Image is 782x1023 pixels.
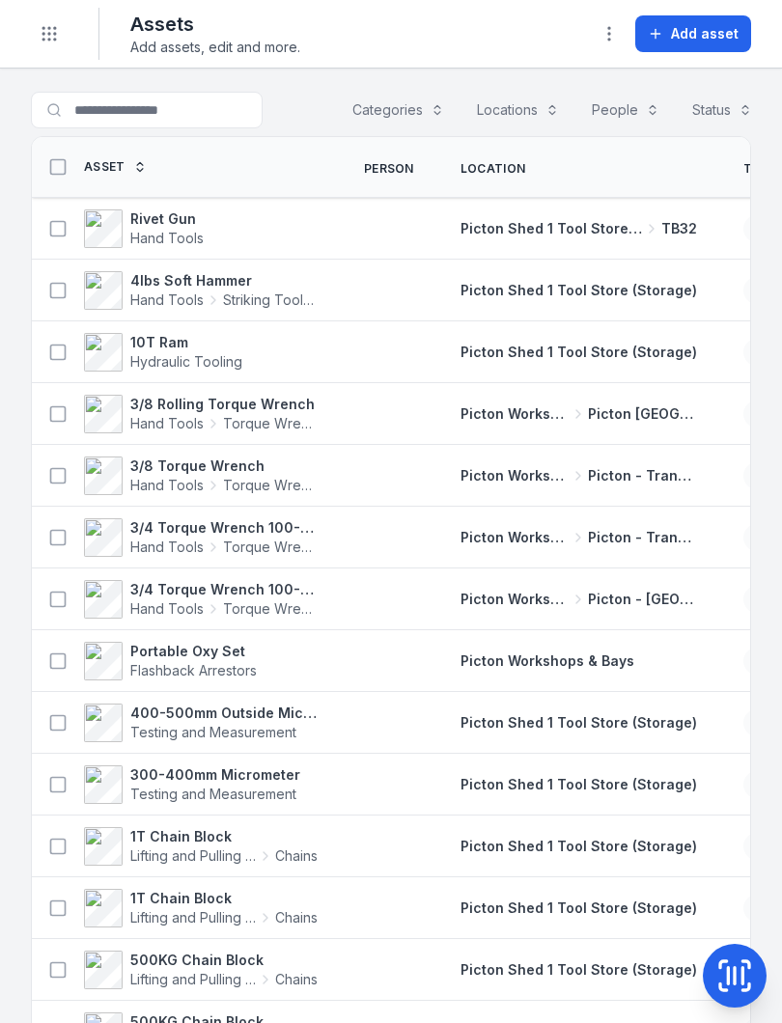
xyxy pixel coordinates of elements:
a: 3/4 Torque Wrench 100-600 ft/lbs 0320601267Hand ToolsTorque Wrench [84,518,318,557]
h2: Assets [130,11,300,38]
strong: 3/4 Torque Wrench 100-600 ft/lbs 447 [130,580,318,599]
span: Lifting and Pulling Tools [130,846,256,866]
span: Torque Wrench [223,414,318,433]
span: Testing and Measurement [130,724,296,740]
strong: 400-500mm Outside Micrometer [130,704,318,723]
a: Portable Oxy SetFlashback Arrestors [84,642,257,680]
span: Flashback Arrestors [130,662,257,678]
strong: 4lbs Soft Hammer [130,271,318,290]
span: Torque Wrench [223,538,318,557]
a: Picton Workshops & BaysPicton - Transmission Bay [461,528,697,547]
button: Locations [464,92,572,128]
a: Picton Shed 1 Tool Store (Storage) [461,837,697,856]
span: Picton Workshops & Bays [461,528,570,547]
button: Toggle navigation [31,15,68,52]
span: Hand Tools [130,538,204,557]
strong: 3/4 Torque Wrench 100-600 ft/lbs 0320601267 [130,518,318,538]
strong: Rivet Gun [130,209,204,229]
a: 3/4 Torque Wrench 100-600 ft/lbs 447Hand ToolsTorque Wrench [84,580,318,619]
a: Picton Workshops & BaysPicton - [GEOGRAPHIC_DATA] [461,590,697,609]
span: Picton - Transmission Bay [588,528,697,547]
span: Asset [84,159,126,175]
strong: 1T Chain Block [130,889,318,908]
span: Hand Tools [130,290,204,310]
span: Location [461,161,525,177]
a: Picton Shed 1 Tool Store (Storage) [461,775,697,794]
a: Rivet GunHand Tools [84,209,204,248]
a: Picton Workshops & BaysPicton - Transmission Bay [461,466,697,485]
span: Hand Tools [130,230,204,246]
span: Testing and Measurement [130,786,296,802]
a: Picton Workshops & BaysPicton [GEOGRAPHIC_DATA] [461,404,697,424]
span: Picton Workshops & Bays [461,590,570,609]
strong: 3/8 Rolling Torque Wrench [130,395,318,414]
strong: 500KG Chain Block [130,951,318,970]
span: Hydraulic Tooling [130,353,242,370]
span: Chains [275,970,318,989]
span: Picton Shed 1 Tool Store (Storage) [461,282,697,298]
span: Picton - [GEOGRAPHIC_DATA] [588,590,697,609]
span: Add assets, edit and more. [130,38,300,57]
a: 3/8 Torque WrenchHand ToolsTorque Wrench [84,456,318,495]
a: Picton Shed 1 Tool Store (Storage) [461,713,697,733]
span: Lifting and Pulling Tools [130,970,256,989]
span: Hand Tools [130,599,204,619]
span: Picton Shed 1 Tool Store (Storage) [461,961,697,978]
a: 300-400mm MicrometerTesting and Measurement [84,765,300,804]
span: Striking Tools / Hammers [223,290,318,310]
span: Picton Shed 1 Tool Store (Storage) [461,219,642,238]
span: Picton Shed 1 Tool Store (Storage) [461,838,697,854]
button: People [579,92,672,128]
span: Picton Workshops & Bays [461,652,634,669]
span: Chains [275,846,318,866]
span: Picton [GEOGRAPHIC_DATA] [588,404,697,424]
span: Picton Shed 1 Tool Store (Storage) [461,714,697,731]
strong: Portable Oxy Set [130,642,257,661]
span: TB32 [661,219,697,238]
a: Picton Workshops & Bays [461,651,634,671]
span: Picton Workshops & Bays [461,404,570,424]
a: Picton Shed 1 Tool Store (Storage) [461,281,697,300]
a: 500KG Chain BlockLifting and Pulling ToolsChains [84,951,318,989]
span: Person [364,161,414,177]
a: 1T Chain BlockLifting and Pulling ToolsChains [84,889,318,927]
a: Picton Shed 1 Tool Store (Storage)TB32 [461,219,697,238]
a: Picton Shed 1 Tool Store (Storage) [461,960,697,980]
span: Picton Workshops & Bays [461,466,570,485]
strong: 10T Ram [130,333,242,352]
span: Lifting and Pulling Tools [130,908,256,927]
span: Picton Shed 1 Tool Store (Storage) [461,776,697,792]
button: Categories [340,92,457,128]
a: 10T RamHydraulic Tooling [84,333,242,372]
span: Hand Tools [130,414,204,433]
a: Picton Shed 1 Tool Store (Storage) [461,899,697,918]
strong: 300-400mm Micrometer [130,765,300,785]
strong: 1T Chain Block [130,827,318,846]
a: 1T Chain BlockLifting and Pulling ToolsChains [84,827,318,866]
span: Chains [275,908,318,927]
button: Add asset [635,15,751,52]
a: Asset [84,159,147,175]
span: Add asset [671,24,739,43]
span: Torque Wrench [223,599,318,619]
span: Hand Tools [130,476,204,495]
a: 4lbs Soft HammerHand ToolsStriking Tools / Hammers [84,271,318,310]
span: Picton - Transmission Bay [588,466,697,485]
button: Status [680,92,765,128]
strong: 3/8 Torque Wrench [130,456,318,476]
span: Picton Shed 1 Tool Store (Storage) [461,344,697,360]
a: 3/8 Rolling Torque WrenchHand ToolsTorque Wrench [84,395,318,433]
span: Picton Shed 1 Tool Store (Storage) [461,899,697,916]
span: Tag [743,161,769,177]
a: Picton Shed 1 Tool Store (Storage) [461,343,697,362]
a: 400-500mm Outside MicrometerTesting and Measurement [84,704,318,742]
span: Torque Wrench [223,476,318,495]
